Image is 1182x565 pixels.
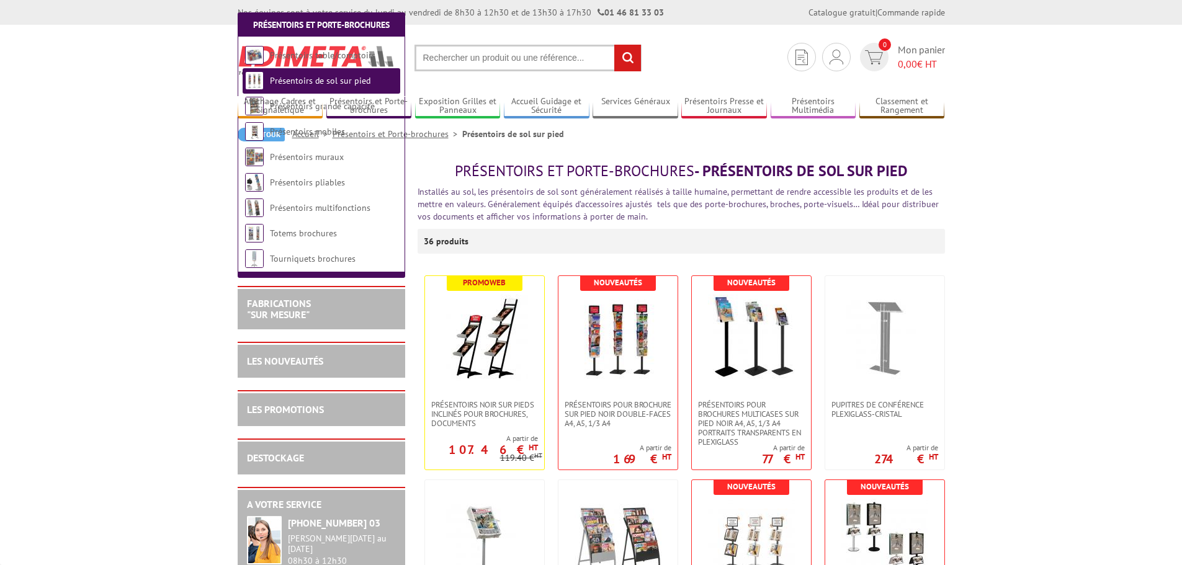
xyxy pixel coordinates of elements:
[414,45,642,71] input: Rechercher un produit ou une référence...
[808,6,945,19] div: |
[247,452,304,464] a: DESTOCKAGE
[727,277,776,288] b: Nouveautés
[613,443,671,453] span: A partir de
[698,400,805,447] span: Présentoirs pour brochures multicases sur pied NOIR A4, A5, 1/3 A4 Portraits transparents en plex...
[565,400,671,428] span: Présentoirs pour brochure sur pied NOIR double-faces A4, A5, 1/3 A4
[771,96,856,117] a: Présentoirs Multimédia
[463,277,506,288] b: Promoweb
[270,253,356,264] a: Tourniquets brochures
[270,228,337,239] a: Totems brochures
[415,96,501,117] a: Exposition Grilles et Panneaux
[425,400,544,428] a: Présentoirs NOIR sur pieds inclinés pour brochures, documents
[245,224,264,242] img: Totems brochures
[462,128,564,140] li: Présentoirs de sol sur pied
[613,455,671,463] p: 169 €
[857,43,945,71] a: devis rapide 0 Mon panier 0,00€ HT
[874,455,938,463] p: 274 €
[247,403,324,416] a: LES PROMOTIONS
[253,19,390,30] a: Présentoirs et Porte-brochures
[247,516,282,564] img: widget-service.jpg
[270,50,375,61] a: Présentoirs table/comptoirs
[449,446,538,453] p: 107.46 €
[247,499,396,510] h2: A votre service
[418,186,939,222] font: Installés au sol, les présentoirs de sol sont généralement réalisés à taille humaine, permettant ...
[929,452,938,462] sup: HT
[795,452,805,462] sup: HT
[270,151,344,162] a: Présentoirs muraux
[270,202,370,213] a: Présentoirs multifonctions
[326,96,412,117] a: Présentoirs et Porte-brochures
[245,198,264,217] img: Présentoirs multifonctions
[270,75,370,86] a: Présentoirs de sol sur pied
[441,295,528,381] img: Présentoirs NOIR sur pieds inclinés pour brochures, documents
[418,163,945,179] h1: - Présentoirs de sol sur pied
[238,6,664,19] div: Nos équipes sont à votre service du lundi au vendredi de 8h30 à 12h30 et de 13h30 à 17h30
[594,277,642,288] b: Nouveautés
[245,249,264,268] img: Tourniquets brochures
[500,453,542,463] p: 119.40 €
[245,46,264,65] img: Présentoirs table/comptoirs
[424,229,470,254] p: 36 produits
[245,173,264,192] img: Présentoirs pliables
[245,71,264,90] img: Présentoirs de sol sur pied
[247,355,323,367] a: LES NOUVEAUTÉS
[825,400,944,419] a: Pupitres de conférence plexiglass-cristal
[247,297,311,321] a: FABRICATIONS"Sur Mesure"
[898,43,945,71] span: Mon panier
[534,451,542,460] sup: HT
[288,533,396,554] div: [PERSON_NAME][DATE] au [DATE]
[238,96,323,117] a: Affichage Cadres et Signalétique
[558,400,678,428] a: Présentoirs pour brochure sur pied NOIR double-faces A4, A5, 1/3 A4
[245,148,264,166] img: Présentoirs muraux
[455,161,694,180] span: Présentoirs et Porte-brochures
[874,443,938,453] span: A partir de
[270,177,345,188] a: Présentoirs pliables
[529,442,538,453] sup: HT
[504,96,589,117] a: Accueil Guidage et Sécurité
[865,50,883,65] img: devis rapide
[333,128,462,140] a: Présentoirs et Porte-brochures
[898,58,917,70] span: 0,00
[841,295,928,381] img: Pupitres de conférence plexiglass-cristal
[431,400,538,428] span: Présentoirs NOIR sur pieds inclinés pour brochures, documents
[662,452,671,462] sup: HT
[727,481,776,492] b: Nouveautés
[425,434,538,443] span: A partir de
[808,7,875,18] a: Catalogue gratuit
[762,455,805,463] p: 77 €
[795,50,808,65] img: devis rapide
[879,38,891,51] span: 0
[830,50,843,65] img: devis rapide
[598,7,664,18] strong: 01 46 81 33 03
[288,517,380,529] strong: [PHONE_NUMBER] 03
[692,400,811,447] a: Présentoirs pour brochures multicases sur pied NOIR A4, A5, 1/3 A4 Portraits transparents en plex...
[831,400,938,419] span: Pupitres de conférence plexiglass-cristal
[898,57,945,71] span: € HT
[861,481,909,492] b: Nouveautés
[681,96,767,117] a: Présentoirs Presse et Journaux
[877,7,945,18] a: Commande rapide
[614,45,641,71] input: rechercher
[270,126,345,137] a: Présentoirs mobiles
[593,96,678,117] a: Services Généraux
[575,295,661,381] img: Présentoirs pour brochure sur pied NOIR double-faces A4, A5, 1/3 A4
[859,96,945,117] a: Classement et Rangement
[708,295,795,381] img: Présentoirs pour brochures multicases sur pied NOIR A4, A5, 1/3 A4 Portraits transparents en plex...
[245,122,264,141] img: Présentoirs mobiles
[762,443,805,453] span: A partir de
